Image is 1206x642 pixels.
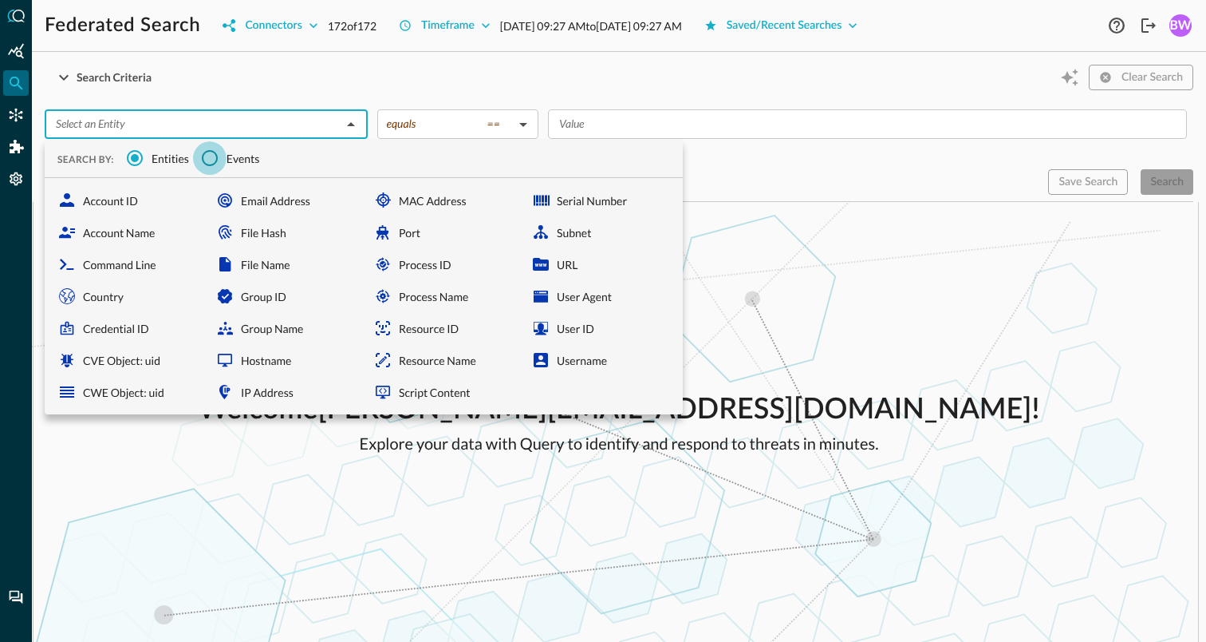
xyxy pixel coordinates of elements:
button: Help [1104,13,1129,38]
span: equals [387,117,416,131]
p: [DATE] 09:27 AM to [DATE] 09:27 AM [500,18,682,34]
button: Logout [1136,13,1161,38]
div: equals [387,117,513,131]
div: Group Name [209,312,361,344]
span: Entities [152,150,189,167]
div: BW [1169,14,1192,37]
div: Serial Number [525,184,676,216]
div: Resource Name [367,344,518,376]
input: Value [553,114,1180,134]
h1: Federated Search [45,13,200,38]
p: Explore your data with Query to identify and respond to threats in minutes. [199,432,1040,456]
div: User Agent [525,280,676,312]
div: Command Line [51,248,203,280]
div: Summary Insights [3,38,29,64]
div: Federated Search [3,70,29,96]
div: Username [525,344,676,376]
span: == [487,117,500,131]
div: CWE Object: uid [51,376,203,408]
div: Resource ID [367,312,518,344]
div: IP Address [209,376,361,408]
div: Connectors [3,102,29,128]
div: CVE Object: uid [51,344,203,376]
div: Email Address [209,184,361,216]
button: Connectors [213,13,327,38]
button: Search Criteria [45,65,161,90]
p: 172 of 172 [328,18,376,34]
div: Country [51,280,203,312]
div: User ID [525,312,676,344]
div: Process Name [367,280,518,312]
div: Credential ID [51,312,203,344]
div: Addons [4,134,30,160]
button: Close [340,113,362,136]
span: SEARCH BY: [57,153,114,165]
div: Group ID [209,280,361,312]
div: Script Content [367,376,518,408]
div: Hostname [209,344,361,376]
div: File Hash [209,216,361,248]
button: Saved/Recent Searches [695,13,868,38]
div: MAC Address [367,184,518,216]
input: Select an Entity [49,114,337,134]
div: File Name [209,248,361,280]
div: Port [367,216,518,248]
div: Account Name [51,216,203,248]
div: Settings [3,166,29,192]
div: Process ID [367,248,518,280]
span: Events [227,150,260,167]
div: Subnet [525,216,676,248]
button: Timeframe [389,13,500,38]
div: URL [525,248,676,280]
div: Account ID [51,184,203,216]
div: Chat [3,585,29,610]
